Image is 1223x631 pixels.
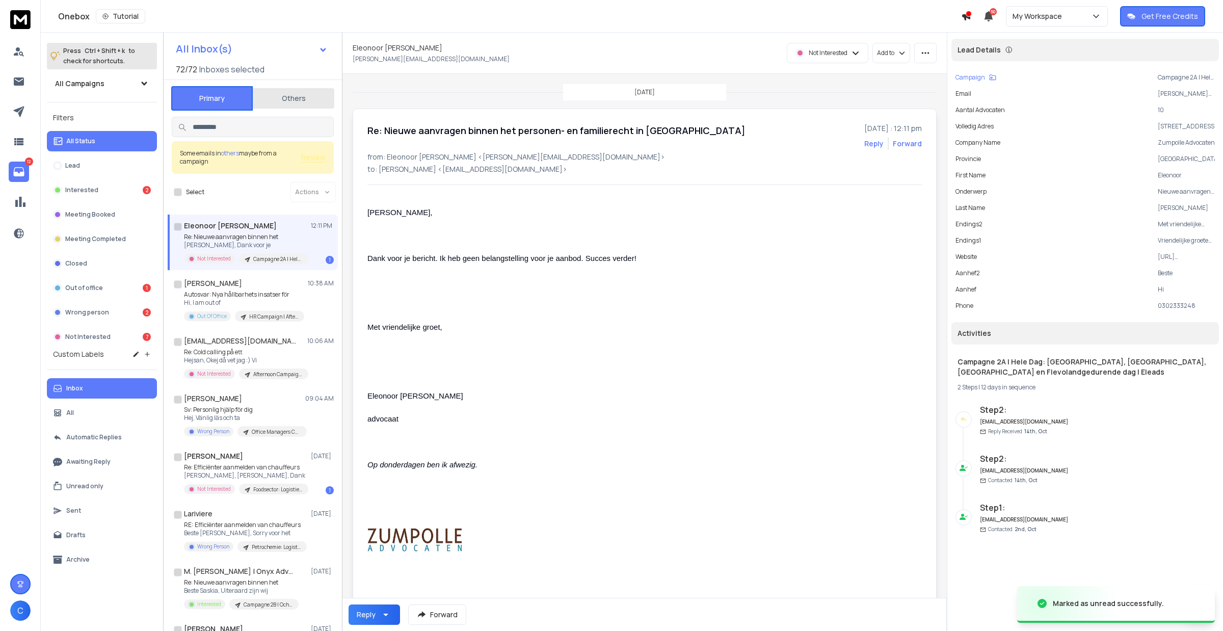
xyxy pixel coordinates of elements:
[66,482,103,490] p: Unread only
[349,604,400,625] button: Reply
[955,171,986,179] p: First Name
[980,418,1069,426] h6: [EMAIL_ADDRESS][DOMAIN_NAME]
[980,453,1069,465] h6: Step 2 :
[47,378,157,399] button: Inbox
[988,428,1047,435] p: Reply Received
[311,222,334,230] p: 12:11 PM
[958,45,1001,55] p: Lead Details
[353,55,510,63] p: [PERSON_NAME][EMAIL_ADDRESS][DOMAIN_NAME]
[47,278,157,298] button: Out of office1
[1015,525,1036,533] span: 2nd, Oct
[66,458,111,466] p: Awaiting Reply
[253,255,302,263] p: Campagne 2A | Hele Dag: [GEOGRAPHIC_DATA], [GEOGRAPHIC_DATA], [GEOGRAPHIC_DATA] en Flevolandgedur...
[301,152,326,163] span: Review
[367,460,477,469] em: Op donderdagen ben ik afwezig.
[367,528,462,551] img: Zumpolle Advocaten
[65,235,126,243] p: Meeting Completed
[9,162,29,182] a: 12
[988,525,1036,533] p: Contacted
[1158,171,1215,179] p: Eleonoor
[65,308,109,317] p: Wrong person
[1158,204,1215,212] p: [PERSON_NAME]
[980,404,1069,416] h6: Step 2 :
[253,486,302,493] p: Foodsector: Logistiek/Warehousing/SupplyChain/Operations
[955,73,996,82] button: Campaign
[47,180,157,200] button: Interested2
[253,371,302,378] p: Afternoon Campaign | Marketing Agencies
[180,149,301,166] div: Some emails in maybe from a campaign
[184,221,277,231] h1: Eleonoor [PERSON_NAME]
[47,403,157,423] button: All
[951,322,1219,345] div: Activities
[47,476,157,496] button: Unread only
[184,521,306,529] p: RE: Efficiënter aanmelden van chauffeurs
[353,43,442,53] h1: Eleonoor [PERSON_NAME]
[249,313,298,321] p: HR Campaign | After Summer 2025
[307,337,334,345] p: 10:06 AM
[47,204,157,225] button: Meeting Booked
[955,106,1005,114] p: Aantal Advocaten
[184,291,304,299] p: Autosvar: Nya hållbarhets insatser för
[176,63,197,75] span: 72 / 72
[184,299,304,307] p: Hi, I am out of
[199,63,264,75] h3: Inboxes selected
[958,357,1213,377] h1: Campagne 2A | Hele Dag: [GEOGRAPHIC_DATA], [GEOGRAPHIC_DATA], [GEOGRAPHIC_DATA] en Flevolandgedur...
[66,556,90,564] p: Archive
[83,45,126,57] span: Ctrl + Shift + k
[980,467,1069,475] h6: [EMAIL_ADDRESS][DOMAIN_NAME]
[252,543,301,551] p: Petrochemie: Logistiek/Warehousing/SupplyChain/Operations
[197,370,231,378] p: Not Interested
[1158,122,1215,130] p: [STREET_ADDRESS]
[1013,11,1066,21] p: My Workspace
[53,349,104,359] h3: Custom Labels
[877,49,894,57] p: Add to
[980,502,1069,514] h6: Step 1 :
[63,46,135,66] p: Press to check for shortcuts.
[66,384,83,392] p: Inbox
[184,414,306,422] p: Hej, Vänlig läs och ta
[47,427,157,448] button: Automatic Replies
[864,139,884,149] button: Reply
[367,123,746,138] h1: Re: Nieuwe aanvragen binnen het personen- en familierecht in [GEOGRAPHIC_DATA]
[47,549,157,570] button: Archive
[184,406,306,414] p: Sv: Personlig hjälp för dig
[244,601,293,609] p: Campagne 2B | Ochtend: Huurrecht [GEOGRAPHIC_DATA], [GEOGRAPHIC_DATA], [GEOGRAPHIC_DATA] en [GEOG...
[47,302,157,323] button: Wrong person2
[197,255,231,262] p: Not Interested
[253,87,334,110] button: Others
[184,566,296,576] h1: M. [PERSON_NAME] | Onyx Advocaten
[47,452,157,472] button: Awaiting Reply
[184,241,306,249] p: [PERSON_NAME], Dank voor je
[96,9,145,23] button: Tutorial
[367,152,922,162] p: from: Eleonoor [PERSON_NAME] <[PERSON_NAME][EMAIL_ADDRESS][DOMAIN_NAME]>
[311,510,334,518] p: [DATE]
[357,610,376,620] div: Reply
[1053,598,1164,609] div: Marked as unread successfully.
[326,256,334,264] div: 1
[143,333,151,341] div: 7
[367,164,922,174] p: to: [PERSON_NAME] <[EMAIL_ADDRESS][DOMAIN_NAME]>
[197,543,229,550] p: Wrong Person
[864,123,922,134] p: [DATE] : 12:11 pm
[955,155,981,163] p: provincie
[308,279,334,287] p: 10:38 AM
[10,600,31,621] button: C
[66,433,122,441] p: Automatic Replies
[1158,188,1215,196] p: Nieuwe aanvragen binnen het personen- en familierecht in [GEOGRAPHIC_DATA]
[55,78,104,89] h1: All Campaigns
[1158,73,1215,82] p: Campagne 2A | Hele Dag: [GEOGRAPHIC_DATA], [GEOGRAPHIC_DATA], [GEOGRAPHIC_DATA] en Flevolandgedur...
[143,308,151,317] div: 2
[47,73,157,94] button: All Campaigns
[47,111,157,125] h3: Filters
[184,451,243,461] h1: [PERSON_NAME]
[143,186,151,194] div: 2
[955,285,976,294] p: Aanhef
[65,186,98,194] p: Interested
[25,157,33,166] p: 12
[1158,106,1215,114] p: 10
[1024,428,1047,435] span: 14th, Oct
[955,220,982,228] p: Endings2
[955,302,973,310] p: Phone
[893,139,922,149] div: Forward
